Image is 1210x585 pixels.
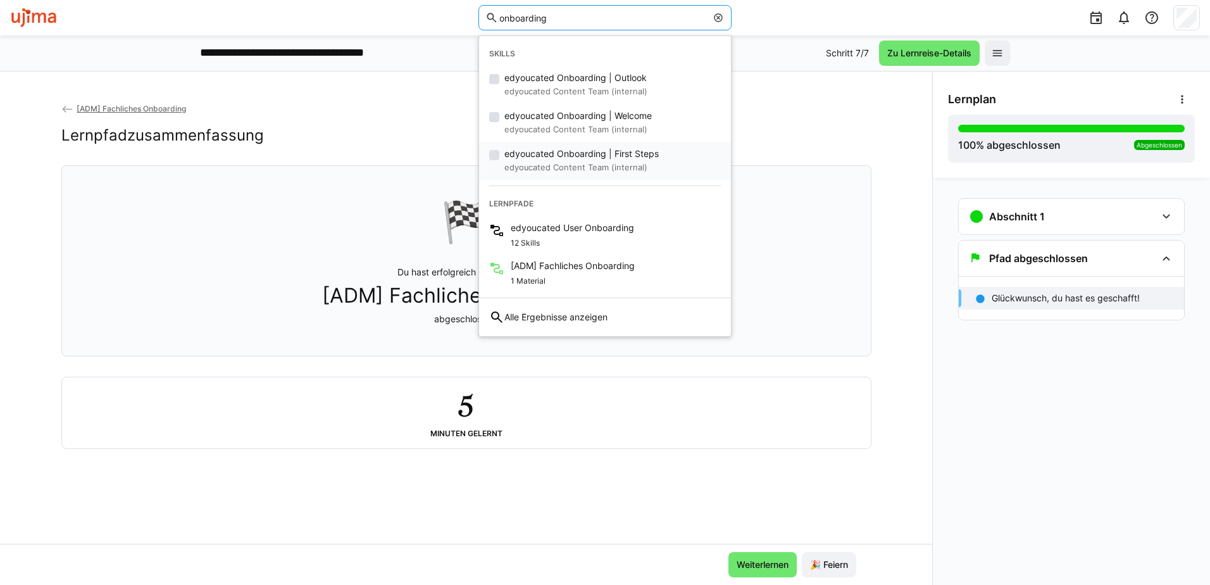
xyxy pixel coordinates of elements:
div: 🏁 [441,196,492,246]
small: edyoucated Content Team (internal) [504,160,659,175]
span: Alle Ergebnisse anzeigen [504,311,608,324]
span: Weiterlernen [735,558,790,571]
button: 🎉 Feiern [802,552,856,577]
span: edyoucated Onboarding | Outlook [504,72,647,84]
p: Schritt 7/7 [826,47,869,60]
h3: Pfad abgeschlossen [989,252,1088,265]
input: Skills und Lernpfade durchsuchen… [498,12,707,23]
h2: Lernpfadzusammenfassung [61,126,264,145]
div: Skills [479,41,731,66]
span: edyoucated User Onboarding [511,222,634,234]
span: Abgeschlossen [1137,141,1182,149]
span: [ADM] Fachliches Onboarding [511,260,635,272]
p: Du hast erfolgreich den Lernpfad abgeschlossen. [322,266,611,325]
span: [ADM] Fachliches Onboarding [322,284,611,308]
span: Zu Lernreise-Details [885,47,973,60]
span: Lernplan [948,92,996,106]
div: Minuten gelernt [430,429,502,438]
a: [ADM] Fachliches Onboarding [61,104,187,113]
span: edyoucated Onboarding | First Steps [504,148,659,160]
small: edyoucated Content Team (internal) [504,84,647,99]
button: Weiterlernen [728,552,797,577]
small: edyoucated Content Team (internal) [504,122,652,137]
p: Glückwunsch, du hast es geschafft! [992,292,1140,305]
span: [ADM] Fachliches Onboarding [77,104,186,113]
div: Lernpfade [479,191,731,217]
span: edyoucated Onboarding | Welcome [504,110,652,122]
h2: 5 [458,387,473,424]
span: 1 Material [511,276,546,286]
button: Zu Lernreise-Details [879,41,980,66]
span: 12 Skills [511,238,540,248]
span: 🎉 Feiern [808,558,850,571]
span: 100 [958,139,976,151]
div: % abgeschlossen [958,137,1061,153]
h3: Abschnitt 1 [989,210,1045,223]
